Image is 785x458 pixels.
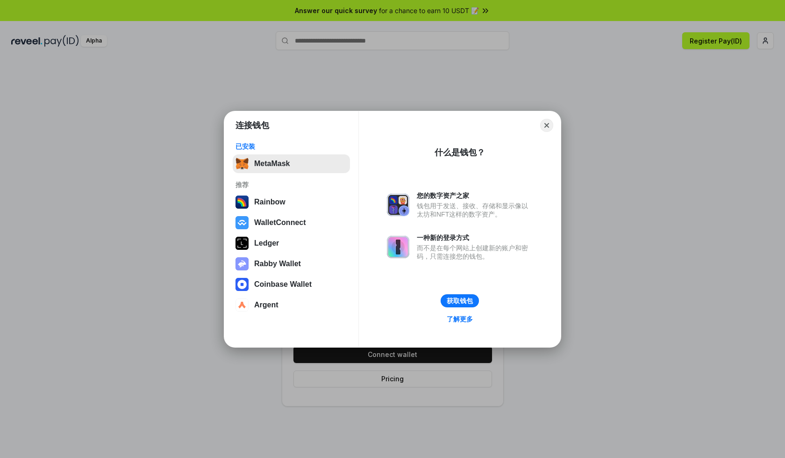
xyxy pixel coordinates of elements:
[235,157,249,170] img: svg+xml,%3Csvg%20fill%3D%22none%22%20height%3D%2233%22%20viewBox%3D%220%200%2035%2033%22%20width%...
[233,254,350,273] button: Rabby Wallet
[235,181,347,189] div: 推荐
[233,275,350,294] button: Coinbase Wallet
[235,216,249,229] img: svg+xml,%3Csvg%20width%3D%2228%22%20height%3D%2228%22%20viewBox%3D%220%200%2028%2028%22%20fill%3D...
[254,239,279,247] div: Ledger
[254,160,290,168] div: MetaMask
[233,213,350,232] button: WalletConnect
[235,120,269,131] h1: 连接钱包
[417,202,533,218] div: 钱包用于发送、接收、存储和显示像以太坊和NFT这样的数字资产。
[387,194,409,216] img: svg+xml,%3Csvg%20xmlns%3D%22http%3A%2F%2Fwww.w3.org%2F2000%2Fsvg%22%20fill%3D%22none%22%20viewBox...
[417,244,533,261] div: 而不是在每个网站上创建新的账户和密码，只需连接您的钱包。
[233,296,350,314] button: Argent
[387,236,409,258] img: svg+xml,%3Csvg%20xmlns%3D%22http%3A%2F%2Fwww.w3.org%2F2000%2Fsvg%22%20fill%3D%22none%22%20viewBox...
[235,298,249,312] img: svg+xml,%3Csvg%20width%3D%2228%22%20height%3D%2228%22%20viewBox%3D%220%200%2028%2028%22%20fill%3D...
[254,280,312,289] div: Coinbase Wallet
[441,313,478,325] a: 了解更多
[540,119,553,132] button: Close
[435,147,485,158] div: 什么是钱包？
[235,237,249,250] img: svg+xml,%3Csvg%20xmlns%3D%22http%3A%2F%2Fwww.w3.org%2F2000%2Fsvg%22%20width%3D%2228%22%20height%3...
[235,142,347,151] div: 已安装
[447,315,473,323] div: 了解更多
[447,297,473,305] div: 获取钱包
[254,218,306,227] div: WalletConnect
[233,154,350,173] button: MetaMask
[417,191,533,200] div: 您的数字资产之家
[254,260,301,268] div: Rabby Wallet
[235,278,249,291] img: svg+xml,%3Csvg%20width%3D%2228%22%20height%3D%2228%22%20viewBox%3D%220%200%2028%2028%22%20fill%3D...
[235,257,249,270] img: svg+xml,%3Csvg%20xmlns%3D%22http%3A%2F%2Fwww.w3.org%2F2000%2Fsvg%22%20fill%3D%22none%22%20viewBox...
[233,193,350,211] button: Rainbow
[235,196,249,209] img: svg+xml,%3Csvg%20width%3D%22120%22%20height%3D%22120%22%20viewBox%3D%220%200%20120%20120%22%20fil...
[233,234,350,253] button: Ledger
[254,198,285,206] div: Rainbow
[417,233,533,242] div: 一种新的登录方式
[254,301,278,309] div: Argent
[441,294,479,307] button: 获取钱包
